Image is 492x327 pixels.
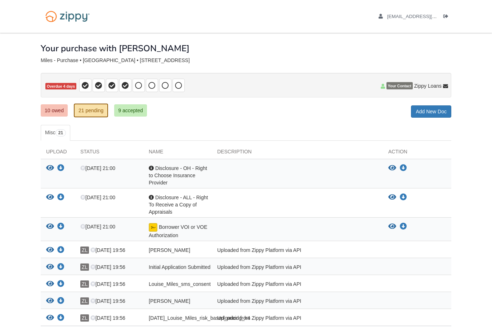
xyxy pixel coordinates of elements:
div: Name [143,148,212,159]
span: mdaurelio@sbcglobal.net [387,14,470,19]
a: Add New Doc [411,105,451,118]
button: View Disclosure - ALL - Right To Receive a Copy of Appraisals [46,194,54,201]
span: Louise_Miles_sms_consent [149,281,211,287]
span: 21 [55,129,66,136]
button: View Borrower VOI or VOE Authorization [46,223,54,231]
button: View Disclosure - OH - Right to Choose Insurance Provider [46,165,54,172]
button: View Disclosure - OH - Right to Choose Insurance Provider [388,165,396,172]
span: ZL [80,263,89,271]
a: Download Disclosure - OH - Right to Choose Insurance Provider [57,166,64,171]
span: Borrower VOI or VOE Authorization [149,224,207,238]
a: 21 pending [74,104,108,117]
div: Uploaded from Zippy Platform via API [212,280,383,290]
h1: Your purchase with [PERSON_NAME] [41,44,189,53]
span: [DATE] 19:56 [90,298,125,304]
span: [DATE] 19:56 [90,281,125,287]
div: Upload [41,148,75,159]
button: View Borrower VOI or VOE Authorization [388,223,396,230]
button: View Louise_Miles_joint_credit [46,297,54,305]
a: Download Louise_Miles_sms_consent [57,282,64,287]
div: Uploaded from Zippy Platform via API [212,297,383,307]
div: Uploaded from Zippy Platform via API [212,263,383,273]
a: 9 accepted [114,104,147,117]
img: Logo [41,7,94,26]
span: [DATE] 21:00 [80,165,115,171]
span: [PERSON_NAME] [149,298,190,304]
span: [DATE] 19:56 [90,315,125,321]
span: [DATE]_Louise_Miles_risk_based_pricing_h4 [149,315,250,321]
a: Download Borrower VOI or VOE Authorization [400,224,407,230]
span: ZL [80,297,89,305]
a: Download Disclosure - ALL - Right To Receive a Copy of Appraisals [400,195,407,200]
button: View Louise_Miles_esign_consent [46,247,54,254]
a: Misc [41,125,70,141]
div: Miles - Purchase • [GEOGRAPHIC_DATA] • [STREET_ADDRESS] [41,57,451,64]
a: Download Louise_Miles_esign_consent [57,248,64,253]
span: ZL [80,314,89,322]
span: Initial Application Submitted [149,264,210,270]
span: [DATE] 21:00 [80,224,115,230]
a: Download 08-01-2025_Louise_Miles_risk_based_pricing_h4 [57,315,64,321]
span: Disclosure - OH - Right to Choose Insurance Provider [149,165,207,186]
button: View Louise_Miles_sms_consent [46,280,54,288]
button: View Disclosure - ALL - Right To Receive a Copy of Appraisals [388,194,396,201]
button: View Initial Application Submitted [46,263,54,271]
a: Download Disclosure - OH - Right to Choose Insurance Provider [400,165,407,171]
span: [DATE] 21:00 [80,195,115,200]
div: Uploaded from Zippy Platform via API [212,247,383,256]
button: View 08-01-2025_Louise_Miles_risk_based_pricing_h4 [46,314,54,322]
span: [PERSON_NAME] [149,247,190,253]
a: Download Disclosure - ALL - Right To Receive a Copy of Appraisals [57,195,64,201]
span: [DATE] 19:56 [90,264,125,270]
a: Download Louise_Miles_joint_credit [57,298,64,304]
div: Action [383,148,451,159]
a: Log out [443,14,451,21]
a: Download Borrower VOI or VOE Authorization [57,224,64,230]
span: Zippy Loans [414,82,442,90]
span: Overdue 4 days [45,83,76,90]
a: edit profile [379,14,470,21]
a: 10 owed [41,104,68,117]
img: Document fully signed [149,223,157,232]
span: [DATE] 19:56 [90,247,125,253]
div: Status [75,148,143,159]
div: Description [212,148,383,159]
span: ZL [80,280,89,288]
span: Your Contact [386,82,413,90]
a: Download Initial Application Submitted [57,265,64,270]
span: Disclosure - ALL - Right To Receive a Copy of Appraisals [149,195,208,215]
span: ZL [80,247,89,254]
div: Uploaded from Zippy Platform via API [212,314,383,324]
